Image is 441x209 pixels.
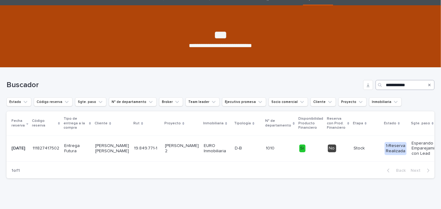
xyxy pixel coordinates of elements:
button: N° de departamento [109,97,157,106]
p: 1010 [266,145,276,151]
button: Proyecto [338,97,367,106]
p: [PERSON_NAME] 2 [165,143,199,154]
div: Si [299,145,305,152]
p: Estado [384,120,396,127]
p: EURO Inmobiliaria [204,143,230,154]
p: 111827417502 [33,145,60,151]
p: N° de departamento [265,118,291,129]
p: Tipo de entrega a la compra [64,115,87,131]
button: Team leader [185,97,220,106]
p: Disponibilidad Producto Financiero [299,115,323,131]
p: 19.849.771-1 [134,145,158,151]
p: Tipología [234,120,251,127]
div: No [328,145,336,152]
p: Código reserva [32,118,56,129]
button: Ejecutivo promesa [222,97,266,106]
button: Cliente [310,97,336,106]
button: Inmobiliaria [369,97,402,106]
button: Back [382,168,408,173]
span: Next [411,168,424,173]
p: Stock [354,146,380,151]
p: Inmobiliaria [203,120,224,127]
p: Rut [133,120,140,127]
p: Entrega Futura [64,143,90,154]
button: Estado [7,97,31,106]
input: Search [376,80,434,90]
p: Sgte. paso [411,120,430,127]
p: [PERSON_NAME] [PERSON_NAME] [95,143,129,154]
p: Etapa [353,120,363,127]
button: Código reserva [34,97,73,106]
button: Socio comercial [269,97,308,106]
p: Fecha reserva [11,118,25,129]
p: D-B [235,145,243,151]
span: Back [392,168,406,173]
div: 1-Reserva Realizada [385,142,407,155]
h1: Buscador [7,81,361,90]
p: Cliente [95,120,108,127]
p: 1 of 1 [7,163,25,178]
p: [DATE] [11,146,28,151]
button: Next [408,168,434,173]
p: Reserva con Prod. Financiero [327,115,346,131]
button: Sgte. paso [75,97,106,106]
p: Proyecto [164,120,181,127]
button: Broker [159,97,183,106]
